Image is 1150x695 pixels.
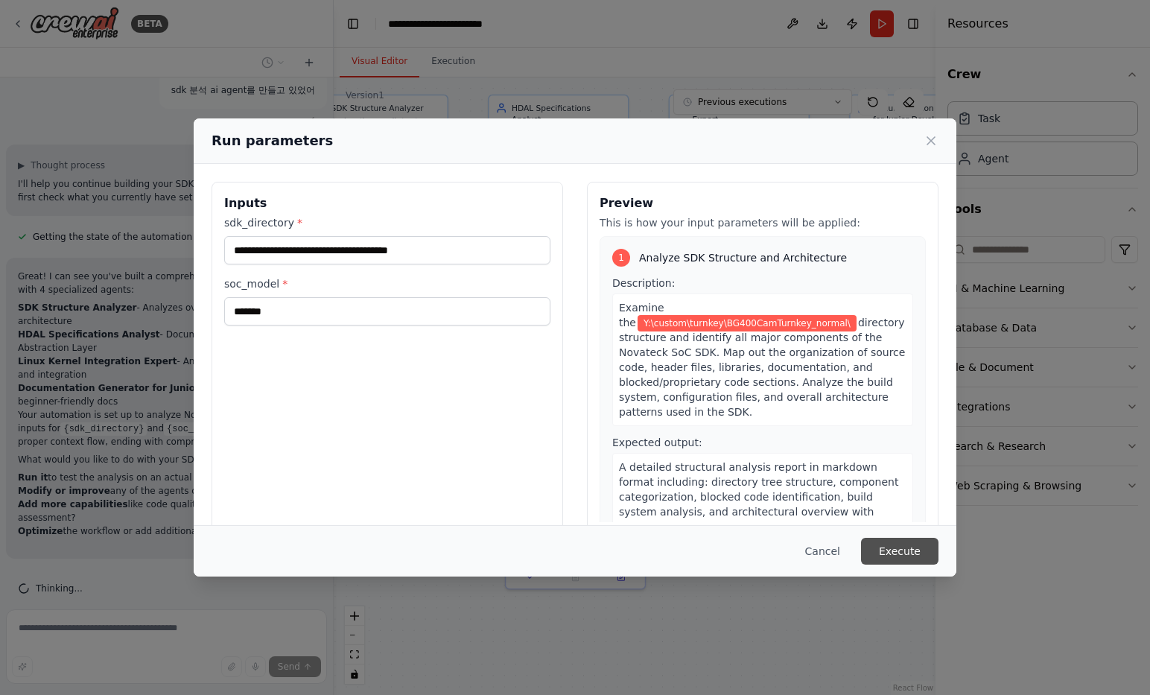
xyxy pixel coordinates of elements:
[619,317,905,418] span: directory structure and identify all major components of the Novateck SoC SDK. Map out the organi...
[600,215,926,230] p: This is how your input parameters will be applied:
[793,538,852,565] button: Cancel
[619,302,664,329] span: Examine the
[224,194,550,212] h3: Inputs
[619,461,898,533] span: A detailed structural analysis report in markdown format including: directory tree structure, com...
[639,250,847,265] span: Analyze SDK Structure and Architecture
[861,538,938,565] button: Execute
[600,194,926,212] h3: Preview
[212,130,333,151] h2: Run parameters
[224,215,550,230] label: sdk_directory
[612,249,630,267] div: 1
[612,437,702,448] span: Expected output:
[612,277,675,289] span: Description:
[638,315,857,331] span: Variable: sdk_directory
[224,276,550,291] label: soc_model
